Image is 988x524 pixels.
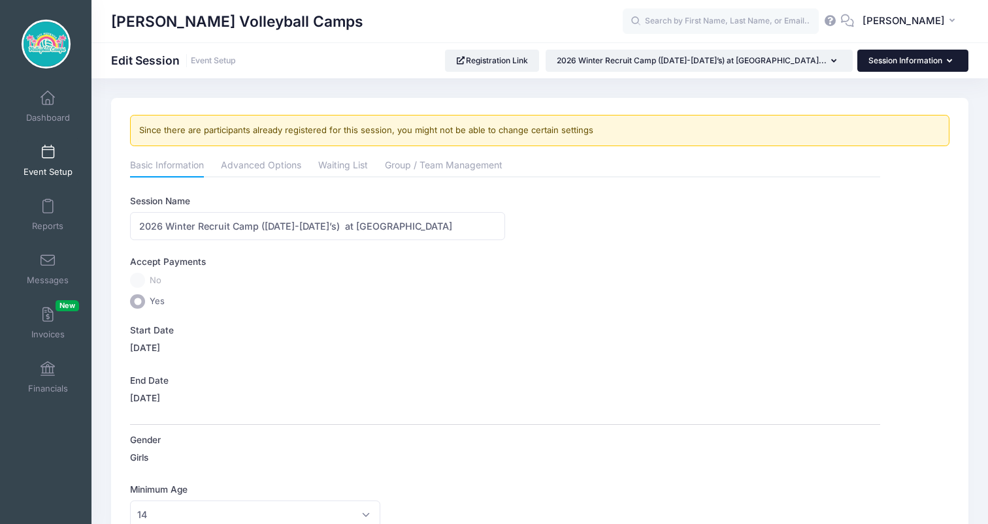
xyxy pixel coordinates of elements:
[26,112,70,123] span: Dashboard
[32,221,63,232] span: Reports
[130,155,204,178] a: Basic Information
[130,433,505,446] label: Gender
[150,274,161,287] span: No
[130,255,206,268] label: Accept Payments
[130,374,505,387] label: End Date
[445,50,540,72] a: Registration Link
[221,155,301,178] a: Advanced Options
[111,7,363,37] h1: [PERSON_NAME] Volleyball Camps
[17,84,79,129] a: Dashboard
[137,508,147,521] span: 14
[24,166,73,177] span: Event Setup
[17,300,79,346] a: InvoicesNew
[130,294,145,309] input: Yes
[17,246,79,292] a: Messages
[857,50,968,72] button: Session Information
[863,14,945,28] span: [PERSON_NAME]
[150,295,165,308] span: Yes
[546,50,853,72] button: 2026 Winter Recruit Camp ([DATE]-[DATE]’s) at [GEOGRAPHIC_DATA]...
[111,54,236,67] h1: Edit Session
[854,7,968,37] button: [PERSON_NAME]
[130,115,949,146] div: Since there are participants already registered for this session, you might not be able to change...
[130,483,505,496] label: Minimum Age
[28,383,68,394] span: Financials
[130,341,160,354] label: [DATE]
[27,275,69,286] span: Messages
[130,194,505,208] label: Session Name
[557,55,827,65] span: 2026 Winter Recruit Camp ([DATE]-[DATE]’s) at [GEOGRAPHIC_DATA]...
[318,155,368,178] a: Waiting List
[17,192,79,238] a: Reports
[130,451,148,464] label: Girls
[130,392,160,405] label: [DATE]
[22,20,71,69] img: Jeff Huebner Volleyball Camps
[17,354,79,400] a: Financials
[17,138,79,183] a: Event Setup
[31,329,65,340] span: Invoices
[130,212,505,240] input: Session Name
[191,56,236,66] a: Event Setup
[56,300,79,311] span: New
[130,324,505,337] label: Start Date
[385,155,502,178] a: Group / Team Management
[623,8,819,35] input: Search by First Name, Last Name, or Email...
